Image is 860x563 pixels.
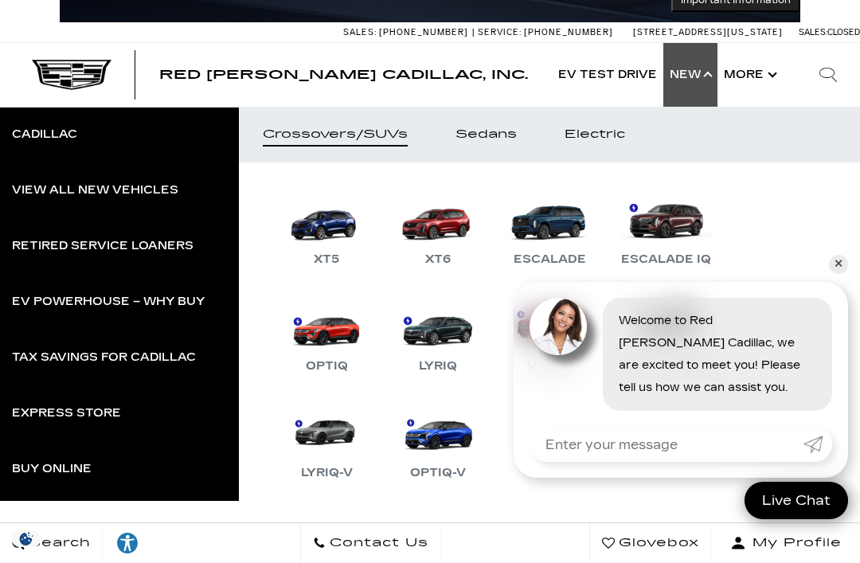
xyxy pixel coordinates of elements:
span: Live Chat [754,491,838,510]
div: Explore your accessibility options [104,531,151,555]
span: Contact Us [326,532,428,554]
div: Sedans [455,129,517,140]
div: Buy Online [12,463,92,475]
span: Closed [827,27,860,37]
div: Express Store [12,408,121,419]
div: LYRIQ-V [293,463,361,483]
button: Open user profile menu [712,523,860,563]
div: OPTIQ [298,357,356,376]
div: View All New Vehicles [12,185,178,196]
button: More [717,43,780,107]
div: EV Powerhouse – Why Buy [12,296,205,307]
a: Sedans [432,107,541,162]
span: Service: [478,27,522,37]
span: [PHONE_NUMBER] [524,27,613,37]
div: Cadillac [12,129,77,140]
img: Opt-Out Icon [8,530,45,547]
span: Glovebox [615,532,699,554]
section: Click to Open Cookie Consent Modal [8,530,45,547]
a: New [663,43,717,107]
span: My Profile [746,532,842,554]
a: LYRIQ [390,293,486,376]
a: XT6 [390,186,486,269]
div: Escalade [506,250,594,269]
a: Crossovers/SUVs [239,107,432,162]
img: Cadillac Dark Logo with Cadillac White Text [32,60,111,90]
div: Escalade IQ [613,250,719,269]
div: Welcome to Red [PERSON_NAME] Cadillac, we are excited to meet you! Please tell us how we can assi... [603,298,832,411]
div: Crossovers/SUVs [263,129,408,140]
a: VISTIQ [502,293,597,376]
a: Escalade [502,186,597,269]
a: [STREET_ADDRESS][US_STATE] [633,27,783,37]
div: Electric [565,129,625,140]
div: LYRIQ [411,357,465,376]
span: Sales: [343,27,377,37]
a: Explore your accessibility options [104,523,152,563]
a: OPTIQ [279,293,374,376]
a: LYRIQ-V [279,400,374,483]
img: Agent profile photo [530,298,587,355]
input: Enter your message [530,427,803,462]
div: XT5 [306,250,347,269]
a: Live Chat [745,482,848,519]
a: Contact Us [300,523,441,563]
a: EV Test Drive [552,43,663,107]
div: Retired Service Loaners [12,240,193,252]
a: Escalade IQ [613,186,719,269]
a: XT5 [279,186,374,269]
span: Red [PERSON_NAME] Cadillac, Inc. [159,67,528,82]
div: OPTIQ-V [402,463,474,483]
a: Electric [541,107,649,162]
a: OPTIQ-V [390,400,486,483]
div: XT6 [417,250,459,269]
a: Glovebox [589,523,712,563]
span: [PHONE_NUMBER] [379,27,468,37]
span: Sales: [799,27,827,37]
a: Sales: [PHONE_NUMBER] [343,28,472,37]
span: Search [25,532,91,554]
a: Service: [PHONE_NUMBER] [472,28,617,37]
a: Submit [803,427,832,462]
a: Red [PERSON_NAME] Cadillac, Inc. [159,68,528,81]
div: Tax Savings for Cadillac [12,352,196,363]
